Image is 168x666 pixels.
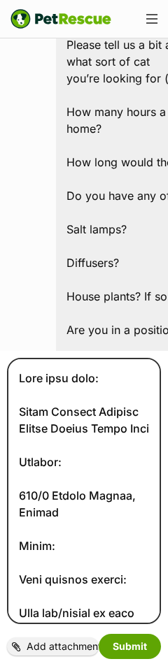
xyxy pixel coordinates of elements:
a: PetRescue [10,9,111,29]
span: Add attachment [27,641,101,652]
button: Submit [99,634,161,659]
img: logo-e224e6f780fb5917bec1dbf3a21bbac754714ae5b6737aabdf751b685950b380.svg [10,9,111,29]
label: Add attachment [7,637,99,656]
button: Menu [141,8,163,29]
